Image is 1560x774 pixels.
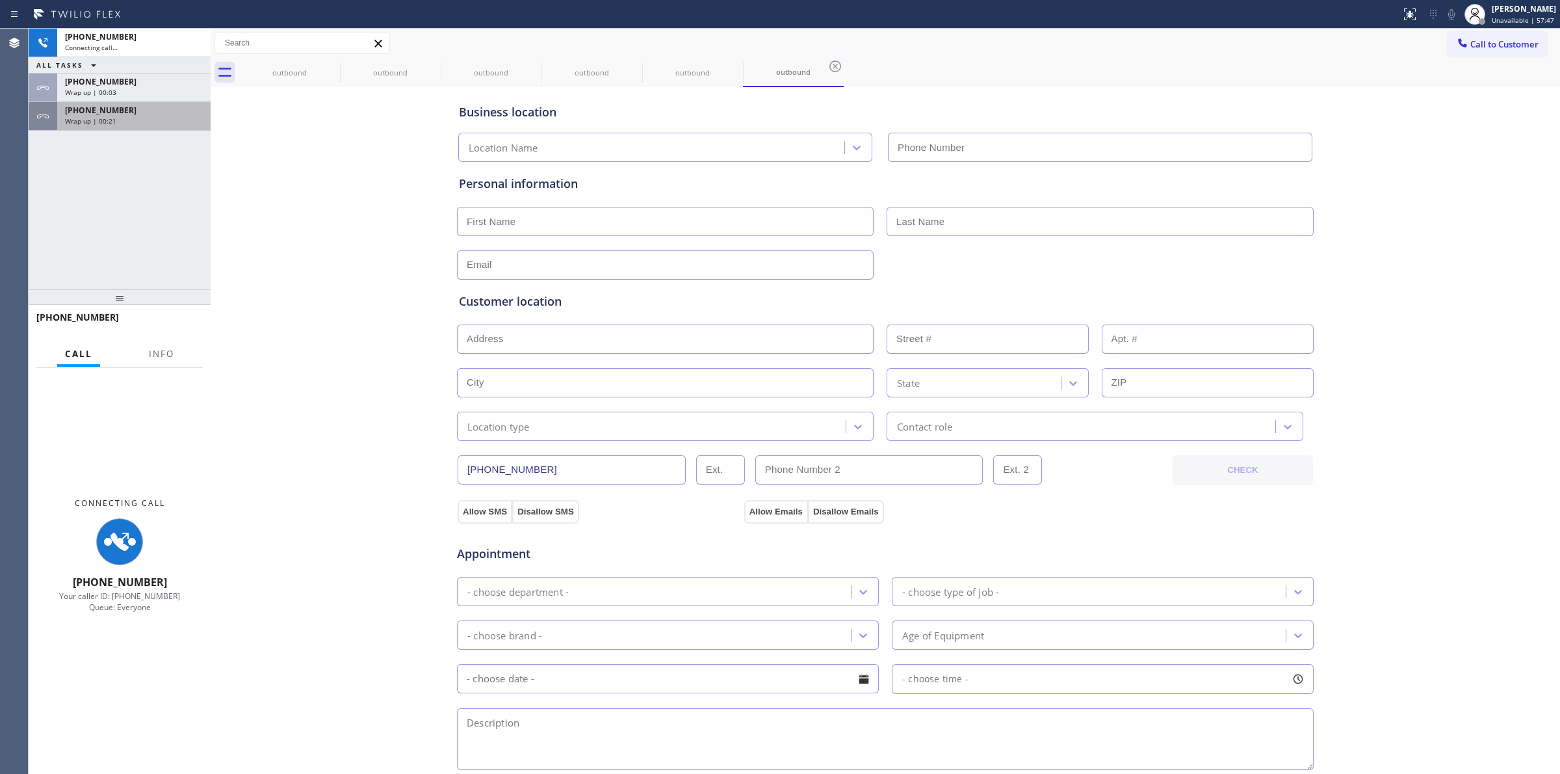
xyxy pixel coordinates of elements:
[469,140,538,155] div: Location Name
[755,455,983,485] input: Phone Number 2
[458,500,512,524] button: Allow SMS
[467,628,542,643] div: - choose brand -
[36,60,83,70] span: ALL TASKS
[512,500,579,524] button: Disallow SMS
[1470,38,1539,50] span: Call to Customer
[1173,455,1313,485] button: CHECK
[459,175,1312,193] div: Personal information
[902,673,968,685] span: - choose time -
[457,368,874,397] input: City
[341,68,439,77] div: outbound
[888,133,1312,162] input: Phone Number
[1442,5,1461,23] button: Mute
[643,68,742,77] div: outbound
[696,455,745,485] input: Ext.
[1102,368,1314,397] input: ZIP
[57,341,100,367] button: Call
[887,325,1089,354] input: Street #
[897,375,920,390] div: State
[744,67,842,77] div: outbound
[744,500,808,524] button: Allow Emails
[75,498,165,509] span: Connecting Call
[65,116,116,126] span: Wrap up | 00:21
[457,545,741,563] span: Appointment
[457,250,874,280] input: Email
[240,68,339,77] div: outbound
[141,341,182,367] button: Info
[459,293,1312,310] div: Customer location
[467,419,530,434] div: Location type
[808,500,884,524] button: Disallow Emails
[887,207,1314,236] input: Last Name
[1448,32,1547,57] button: Call to Customer
[65,348,92,360] span: Call
[65,76,136,87] span: [PHONE_NUMBER]
[215,33,389,53] input: Search
[467,584,569,599] div: - choose department -
[457,664,879,693] input: - choose date -
[1492,16,1554,25] span: Unavailable | 57:47
[65,88,116,97] span: Wrap up | 00:03
[149,348,174,360] span: Info
[1102,325,1314,354] input: Apt. #
[442,68,540,77] div: outbound
[897,419,952,434] div: Contact role
[59,591,180,613] span: Your caller ID: [PHONE_NUMBER] Queue: Everyone
[457,325,874,354] input: Address
[36,311,119,323] span: [PHONE_NUMBER]
[458,455,686,485] input: Phone Number
[1492,3,1556,14] div: [PERSON_NAME]
[73,575,167,589] span: [PHONE_NUMBER]
[902,628,984,643] div: Age of Equipment
[457,207,874,236] input: First Name
[902,584,999,599] div: - choose type of job -
[65,43,118,52] span: Connecting call…
[65,31,136,42] span: [PHONE_NUMBER]
[543,68,641,77] div: outbound
[29,57,109,73] button: ALL TASKS
[459,103,1312,121] div: Business location
[993,455,1042,485] input: Ext. 2
[65,105,136,116] span: [PHONE_NUMBER]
